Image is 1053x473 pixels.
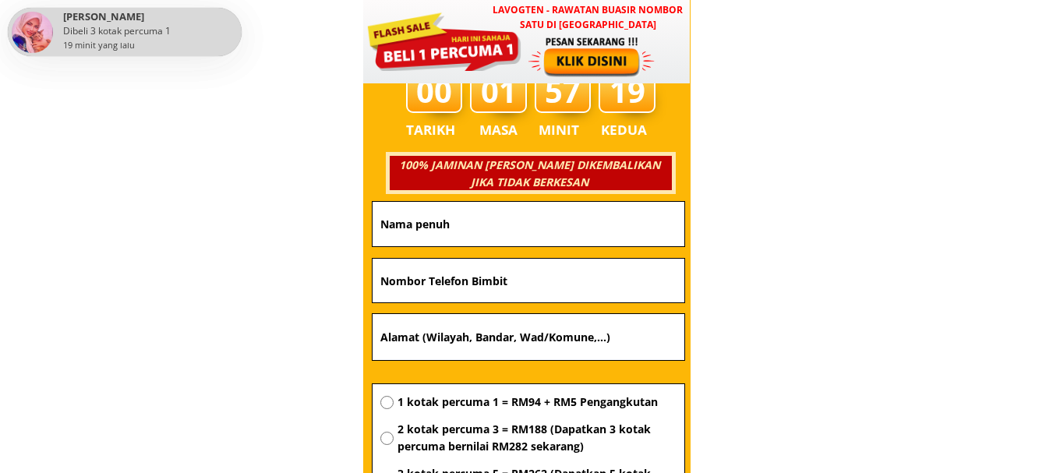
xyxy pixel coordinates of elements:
h3: KEDUA [601,119,652,141]
input: Nama penuh [376,202,680,246]
span: 1 kotak percuma 1 = RM94 + RM5 Pengangkutan [398,394,677,411]
input: Alamat (Wilayah, Bandar, Wad/Komune,...) [376,314,680,361]
span: 2 kotak percuma 3 = RM188 (Dapatkan 3 kotak percuma bernilai RM282 sekarang) [398,421,677,456]
h3: LAVOGTEN - Rawatan Buasir Nombor Satu di [GEOGRAPHIC_DATA] [486,2,690,32]
h3: MASA [472,119,525,141]
h3: 100% JAMINAN [PERSON_NAME] DIKEMBALIKAN JIKA TIDAK BERKESAN [387,157,671,192]
h3: MINIT [539,119,585,141]
input: Nombor Telefon Bimbit [376,259,680,302]
h3: TARIKH [406,119,472,141]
